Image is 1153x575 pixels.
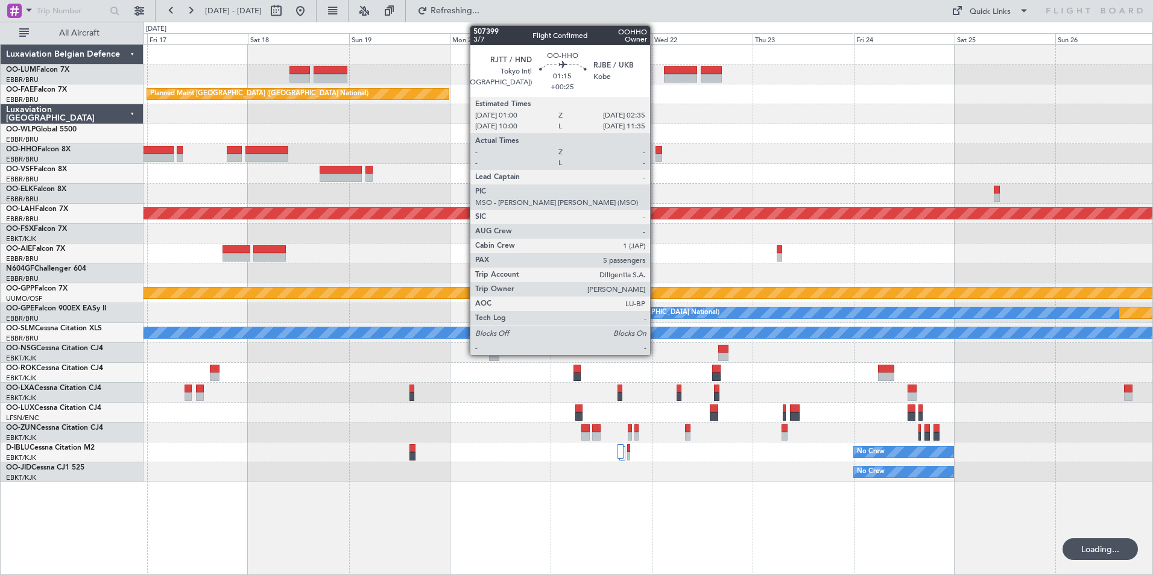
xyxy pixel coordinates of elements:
a: OO-ELKFalcon 8X [6,186,66,193]
span: Refreshing... [430,7,481,15]
span: OO-LUX [6,404,34,412]
a: EBKT/KJK [6,473,36,482]
span: OO-FAE [6,86,34,93]
a: EBKT/KJK [6,354,36,363]
a: OO-HHOFalcon 8X [6,146,71,153]
a: EBBR/BRU [6,334,39,343]
span: OO-ZUN [6,424,36,432]
div: No Crew [857,443,885,461]
div: Sat 18 [248,33,349,44]
span: [DATE] - [DATE] [205,5,262,16]
a: LFSN/ENC [6,413,39,423]
div: No Crew [GEOGRAPHIC_DATA] ([GEOGRAPHIC_DATA] National) [517,304,719,322]
a: OO-FSXFalcon 7X [6,225,67,233]
span: OO-VSF [6,166,34,173]
a: EBBR/BRU [6,175,39,184]
span: N604GF [6,265,34,272]
a: EBKT/KJK [6,374,36,383]
span: OO-GPE [6,305,34,312]
a: EBBR/BRU [6,314,39,323]
span: OO-LUM [6,66,36,74]
span: OO-NSG [6,345,36,352]
a: OO-GPPFalcon 7X [6,285,68,292]
button: Quick Links [946,1,1035,20]
span: OO-GPP [6,285,34,292]
div: Fri 24 [854,33,955,44]
a: OO-GPEFalcon 900EX EASy II [6,305,106,312]
span: OO-JID [6,464,31,471]
div: [DATE] [146,24,166,34]
span: OO-LXA [6,385,34,392]
div: Loading... [1063,538,1138,560]
a: EBBR/BRU [6,155,39,164]
a: OO-VSFFalcon 8X [6,166,67,173]
a: OO-WLPGlobal 5500 [6,126,77,133]
a: OO-LUMFalcon 7X [6,66,69,74]
a: EBKT/KJK [6,453,36,462]
a: OO-ZUNCessna Citation CJ4 [6,424,103,432]
a: EBBR/BRU [6,135,39,144]
a: EBKT/KJK [6,394,36,403]
a: N604GFChallenger 604 [6,265,86,272]
div: Mon 20 [450,33,551,44]
a: UUMO/OSF [6,294,42,303]
a: EBBR/BRU [6,254,39,263]
span: D-IBLU [6,444,30,451]
div: Thu 23 [753,33,853,44]
span: OO-WLP [6,126,36,133]
span: OO-AIE [6,245,32,253]
a: EBKT/KJK [6,433,36,442]
a: OO-ROKCessna Citation CJ4 [6,365,103,372]
div: Quick Links [970,6,1011,18]
div: Sun 19 [349,33,450,44]
a: OO-SLMCessna Citation XLS [6,325,102,332]
span: All Aircraft [31,29,127,37]
a: OO-LXACessna Citation CJ4 [6,385,101,392]
a: EBBR/BRU [6,215,39,224]
button: All Aircraft [13,24,131,43]
a: OO-NSGCessna Citation CJ4 [6,345,103,352]
a: EBBR/BRU [6,195,39,204]
div: No Crew [857,463,885,481]
span: OO-SLM [6,325,35,332]
button: Refreshing... [412,1,484,20]
div: Wed 22 [652,33,753,44]
a: OO-LAHFalcon 7X [6,206,68,213]
a: EBBR/BRU [6,95,39,104]
div: Sat 25 [955,33,1055,44]
span: OO-HHO [6,146,37,153]
div: Fri 17 [147,33,248,44]
div: Tue 21 [551,33,651,44]
input: Trip Number [37,2,106,20]
a: EBKT/KJK [6,234,36,244]
a: OO-FAEFalcon 7X [6,86,67,93]
a: OO-JIDCessna CJ1 525 [6,464,84,471]
div: Planned Maint [GEOGRAPHIC_DATA] ([GEOGRAPHIC_DATA] National) [150,85,368,103]
a: OO-AIEFalcon 7X [6,245,65,253]
span: OO-FSX [6,225,34,233]
a: OO-LUXCessna Citation CJ4 [6,404,101,412]
span: OO-LAH [6,206,35,213]
a: EBBR/BRU [6,274,39,283]
span: OO-ROK [6,365,36,372]
a: EBBR/BRU [6,75,39,84]
span: OO-ELK [6,186,33,193]
a: D-IBLUCessna Citation M2 [6,444,95,451]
